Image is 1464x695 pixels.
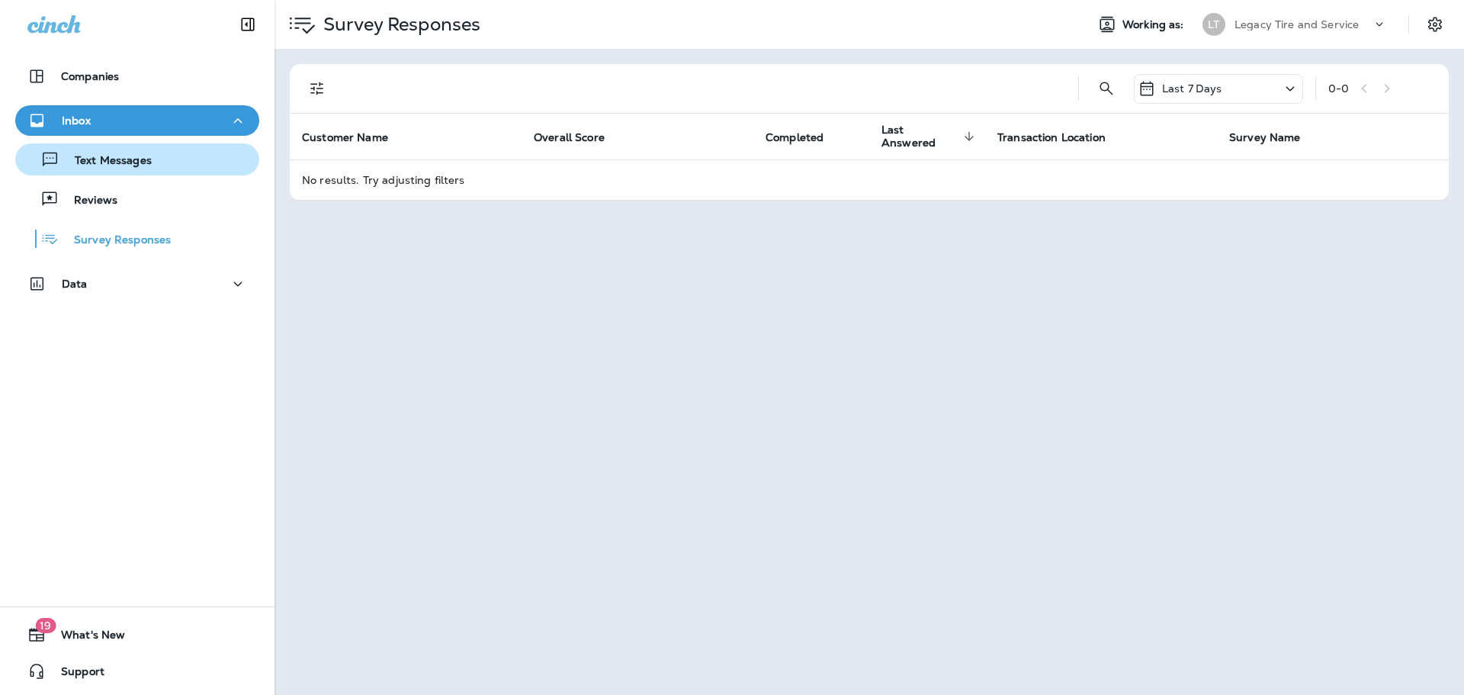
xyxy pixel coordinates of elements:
[59,154,152,169] p: Text Messages
[35,618,56,633] span: 19
[997,131,1106,144] span: Transaction Location
[1328,82,1349,95] div: 0 - 0
[15,223,259,255] button: Survey Responses
[59,194,117,208] p: Reviews
[1162,82,1222,95] p: Last 7 Days
[302,73,332,104] button: Filters
[61,70,119,82] p: Companies
[15,143,259,175] button: Text Messages
[46,665,104,684] span: Support
[59,233,171,248] p: Survey Responses
[302,131,388,144] span: Customer Name
[62,114,91,127] p: Inbox
[534,131,605,144] span: Overall Score
[1091,73,1122,104] button: Search Survey Responses
[15,619,259,650] button: 19What's New
[302,130,408,144] span: Customer Name
[881,124,979,150] span: Last Answered
[1229,131,1301,144] span: Survey Name
[317,13,480,36] p: Survey Responses
[15,269,259,299] button: Data
[15,656,259,687] button: Support
[1122,18,1187,31] span: Working as:
[15,105,259,136] button: Inbox
[46,629,125,647] span: What's New
[290,159,1449,200] td: No results. Try adjusting filters
[226,9,269,40] button: Collapse Sidebar
[1202,13,1225,36] div: LT
[62,278,88,290] p: Data
[15,61,259,92] button: Companies
[1234,18,1359,31] p: Legacy Tire and Service
[881,124,959,150] span: Last Answered
[766,130,843,144] span: Completed
[1421,11,1449,38] button: Settings
[766,131,823,144] span: Completed
[15,183,259,215] button: Reviews
[1229,130,1321,144] span: Survey Name
[997,130,1125,144] span: Transaction Location
[534,130,624,144] span: Overall Score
